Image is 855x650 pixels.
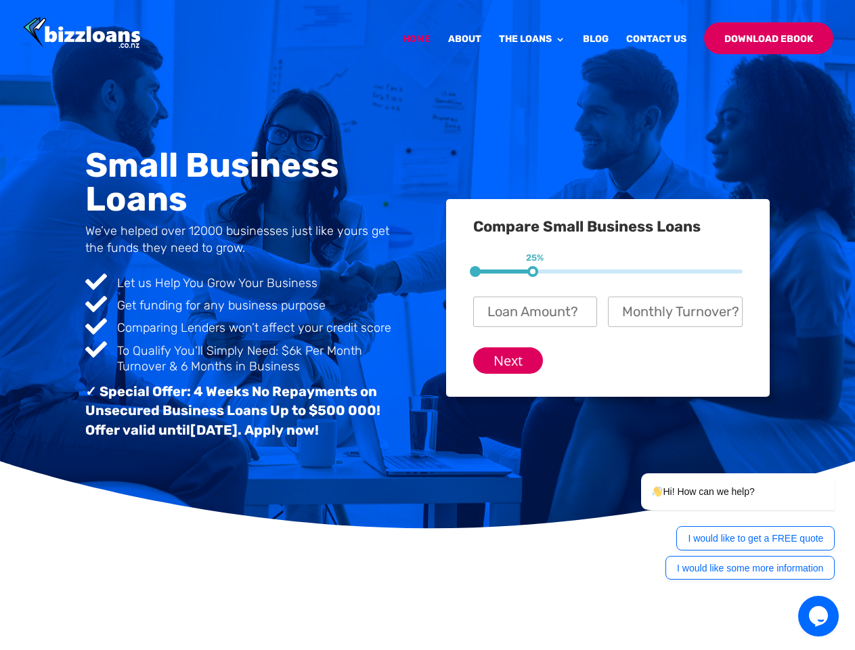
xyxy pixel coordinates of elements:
[598,351,841,589] iframe: chat widget
[526,253,544,263] span: 25%
[85,382,408,447] h3: ✓ Special Offer: 4 Weeks No Repayments on Unsecured Business Loans Up to $500 000! Offer valid un...
[85,316,107,337] span: 
[225,622,529,636] span: We use to ensure that we give you the best experience on our website.
[473,297,597,327] input: Loan Amount?
[117,276,317,290] span: Let us Help You Grow Your Business
[704,22,833,54] a: Download Ebook
[448,35,481,66] a: About
[499,35,565,66] a: The Loans
[798,596,841,636] iframe: chat widget
[23,17,141,50] img: Bizzloans New Zealand
[85,223,408,263] h4: We’ve helped over 12000 businesses just like yours get the funds they need to grow.
[255,624,284,634] a: cookies
[85,293,107,315] span: 
[626,35,686,66] a: Contact Us
[583,35,609,66] a: Blog
[85,271,107,292] span: 
[608,297,743,327] input: Monthly Turnover?
[117,298,326,313] span: Get funding for any business purpose
[190,422,238,438] span: [DATE]
[403,35,431,66] a: Home
[535,622,558,636] button: Ok
[117,320,391,335] span: Comparing Lenders won’t affect your credit score
[473,219,742,241] h3: Compare Small Business Loans
[85,339,107,360] span: 
[565,622,630,636] button: Privacy policy
[473,347,543,374] input: Next
[117,343,362,374] span: To Qualify You'll Simply Need: $6k Per Month Turnover & 6 Months in Business
[85,148,408,223] h1: Small Business Loans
